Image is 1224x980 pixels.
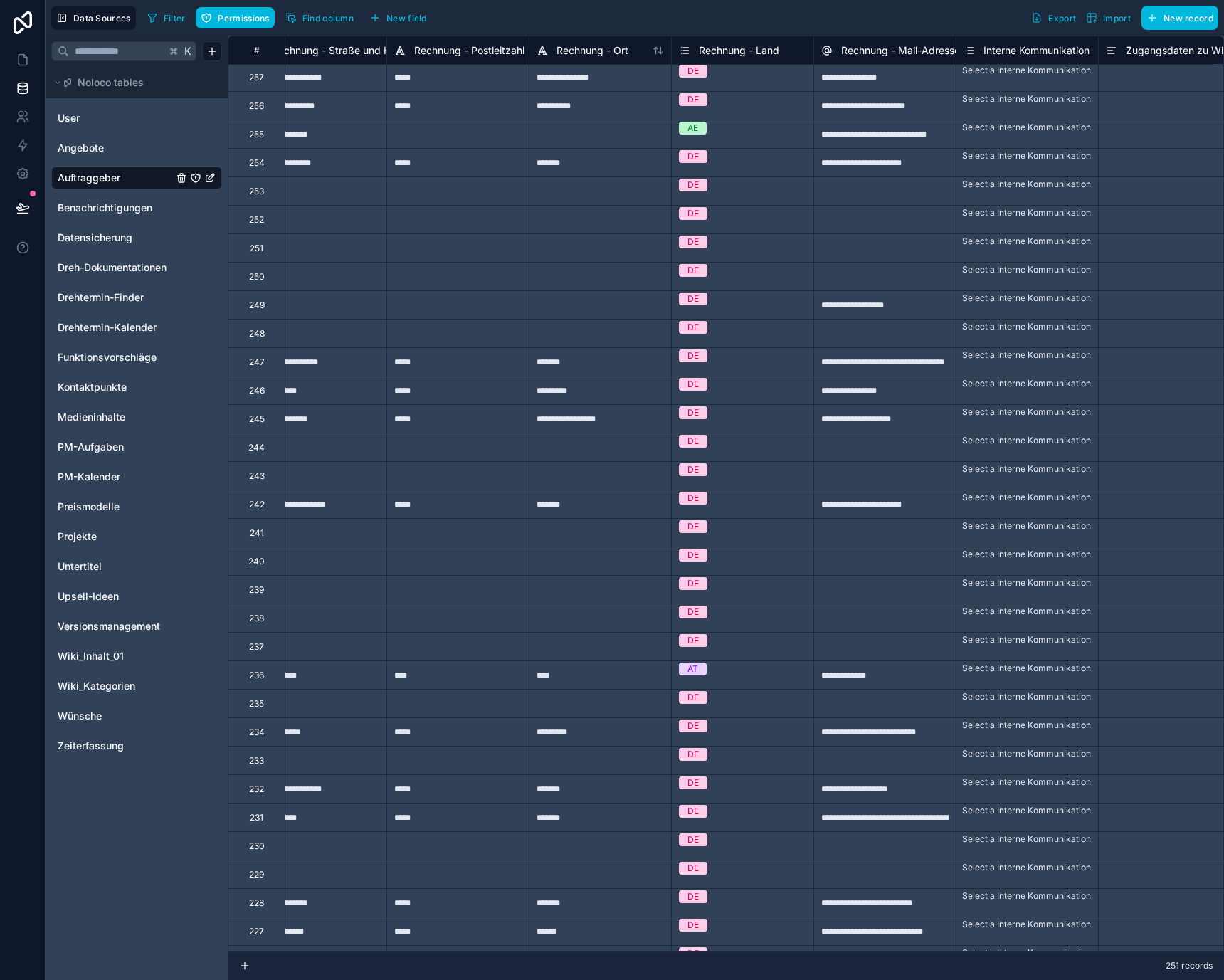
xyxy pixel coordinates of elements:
[249,897,264,909] div: 228
[687,833,699,846] div: DE
[962,520,1091,532] div: Select a Interne Kommunikation
[962,606,1091,617] div: Select a Interne Kommunikation
[51,615,222,638] div: Versionsmanagement
[962,293,1091,304] div: Select a Interne Kommunikation
[58,739,173,753] a: Zeiterfassung
[962,805,1091,816] div: Select a Interne Kommunikation
[51,346,222,369] div: Funktionsvorschläge
[51,256,222,279] div: Dreh-Dokumentationen
[249,499,265,510] div: 242
[962,577,1091,589] div: Select a Interne Kommunikation
[687,691,699,704] div: DE
[58,470,120,484] span: PM-Kalender
[983,43,1090,58] span: Interne Kommunikation
[687,492,699,505] div: DE
[164,13,186,23] span: Filter
[183,46,193,56] span: K
[58,171,173,185] a: Auftraggeber
[249,698,264,710] div: 235
[58,350,157,364] span: Funktionsvorschläge
[58,619,160,633] span: Versionsmanagement
[249,926,264,937] div: 227
[962,492,1091,503] div: Select a Interne Kommunikation
[249,613,264,624] div: 238
[51,436,222,458] div: PM-Aufgaben
[58,290,144,305] span: Drehtermin-Finder
[280,7,359,28] button: Find column
[58,500,173,514] a: Preismodelle
[687,463,699,476] div: DE
[1166,960,1213,971] span: 251 records
[51,495,222,518] div: Preismodelle
[58,470,173,484] a: PM-Kalender
[249,470,265,482] div: 243
[51,675,222,697] div: Wiki_Kategorien
[58,500,120,514] span: Preismodelle
[249,300,265,311] div: 249
[58,380,127,394] span: Kontaktpunkte
[1164,13,1213,23] span: New record
[58,111,80,125] span: User
[51,555,222,578] div: Untertitel
[51,316,222,339] div: Drehtermin-Kalender
[58,709,173,723] a: Wünsche
[58,679,135,693] span: Wiki_Kategorien
[58,589,119,604] span: Upsell-Ideen
[1141,6,1218,30] button: New record
[687,634,699,647] div: DE
[962,150,1091,162] div: Select a Interne Kommunikation
[58,679,173,693] a: Wiki_Kategorien
[58,619,173,633] a: Versionsmanagement
[687,890,699,903] div: DE
[1081,6,1136,30] button: Import
[249,214,264,226] div: 252
[51,167,222,189] div: Auftraggeber
[687,293,699,305] div: DE
[364,7,432,28] button: New field
[51,705,222,727] div: Wünsche
[687,435,699,448] div: DE
[687,378,699,391] div: DE
[58,260,167,275] span: Dreh-Dokumentationen
[58,739,124,753] span: Zeiterfassung
[249,328,265,339] div: 248
[272,43,445,58] span: Rechnung - Straße und Hausnummer
[1026,6,1081,30] button: Export
[249,869,264,880] div: 229
[58,649,173,663] a: Wiki_Inhalt_01
[687,805,699,818] div: DE
[962,947,1091,959] div: Select a Interne Kommunikation
[58,410,173,424] a: Medieninhalte
[58,350,173,364] a: Funktionsvorschläge
[687,606,699,618] div: DE
[687,65,699,78] div: DE
[687,748,699,761] div: DE
[58,141,104,155] span: Angebote
[58,709,102,723] span: Wünsche
[687,720,699,732] div: DE
[58,320,173,334] a: Drehtermin-Kalender
[249,72,264,83] div: 257
[51,376,222,399] div: Kontaktpunkte
[248,556,265,567] div: 240
[687,862,699,875] div: DE
[250,243,263,254] div: 251
[962,321,1091,332] div: Select a Interne Kommunikation
[962,406,1091,418] div: Select a Interne Kommunikation
[58,231,173,245] a: Datensicherung
[962,349,1091,361] div: Select a Interne Kommunikation
[58,559,102,574] span: Untertitel
[302,13,354,23] span: Find column
[841,43,960,58] span: Rechnung - Mail-Adresse
[687,150,699,163] div: DE
[51,406,222,428] div: Medieninhalte
[58,201,152,215] span: Benachrichtigungen
[51,465,222,488] div: PM-Kalender
[58,649,124,663] span: Wiki_Inhalt_01
[962,776,1091,788] div: Select a Interne Kommunikation
[58,589,173,604] a: Upsell-Ideen
[962,463,1091,475] div: Select a Interne Kommunikation
[249,100,264,112] div: 256
[58,141,173,155] a: Angebote
[58,380,173,394] a: Kontaktpunkte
